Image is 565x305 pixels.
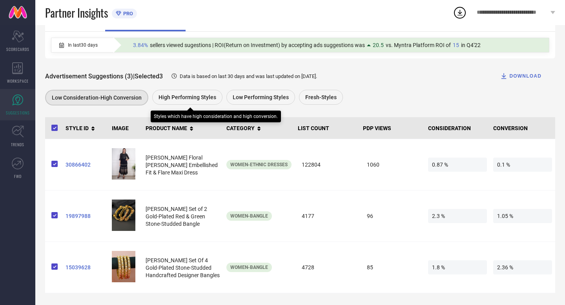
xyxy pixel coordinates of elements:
span: High Performing Styles [159,94,216,100]
a: 15039628 [66,264,106,271]
span: Women-Bangle [230,213,268,219]
span: 15 [453,42,459,48]
span: Fresh-Styles [305,94,337,100]
th: IMAGE [109,117,142,139]
span: sellers viewed sugestions | ROI(Return on Investment) by accepting ads suggestions was [150,42,365,48]
div: Percentage of sellers who have viewed suggestions for the current Insight Type [129,40,485,50]
span: vs. Myntra Platform ROI of [386,42,451,48]
span: WORKSPACE [7,78,29,84]
span: TRENDS [11,142,24,147]
img: c03edd0d-3d55-4c47-bb8c-c32e4e66ebc21733213786560-Adwitiya-Set-Of-4-Gold-Plated-Stone-Studded-Han... [112,251,135,282]
span: PRO [121,11,133,16]
img: wq5CpuAl_68d0f38cfb9948b7827818f3e5c259d9.jpg [112,148,135,180]
button: DOWNLOAD [490,68,551,84]
div: DOWNLOAD [500,72,541,80]
span: 1060 [363,158,422,172]
span: Low Performing Styles [233,94,289,100]
span: | [133,73,135,80]
span: 96 [363,209,422,223]
a: 19897988 [66,213,106,219]
th: PRODUCT NAME [142,117,223,139]
th: CATEGORY [223,117,295,139]
span: SCORECARDS [6,46,29,52]
span: Data is based on last 30 days and was last updated on [DATE] . [180,73,317,79]
th: CONVERSION [490,117,555,139]
span: 85 [363,260,422,274]
span: 0.1 % [493,158,552,172]
span: 3.84% [133,42,148,48]
span: Selected 3 [135,73,163,80]
span: Women-Bangle [230,265,268,270]
span: [PERSON_NAME] Floral [PERSON_NAME] Embellished Fit & Flare Maxi Dress [146,154,218,176]
span: [PERSON_NAME] Set Of 4 Gold-Plated Stone-Studded Handcrafted Designer Bangles [146,257,220,278]
span: FWD [14,173,22,179]
span: 20.5 [373,42,384,48]
span: 1.8 % [428,260,487,274]
span: 0.87 % [428,158,487,172]
span: 122804 [298,158,357,172]
span: 1.05 % [493,209,552,223]
span: [PERSON_NAME] Set of 2 Gold-Plated Red & Green Stone-Studded Bangle [146,206,207,227]
th: CONSIDERATION [425,117,490,139]
span: in Q4'22 [461,42,481,48]
span: 2.3 % [428,209,487,223]
span: In last 30 days [68,42,98,48]
span: 4177 [298,209,357,223]
span: Partner Insights [45,5,108,21]
a: 30866402 [66,162,106,168]
th: LIST COUNT [295,117,360,139]
span: 2.36 % [493,260,552,274]
span: 4728 [298,260,357,274]
span: Advertisement Suggestions (3) [45,73,133,80]
div: Styles which have high consideration and high conversion. [154,114,278,119]
span: Low Consideration-High Conversion [52,94,142,101]
img: 309ed6df-683e-4deb-b1a0-e00cc871f2ed1686032772980-Adwitiya-Set-of-2-Gold-Plated-Red--Green-Stone-... [112,200,135,231]
span: SUGGESTIONS [6,110,30,116]
th: PDP VIEWS [360,117,425,139]
th: STYLE ID [62,117,109,139]
span: Women-Ethnic Dresses [230,162,288,167]
div: Open download list [453,5,467,20]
